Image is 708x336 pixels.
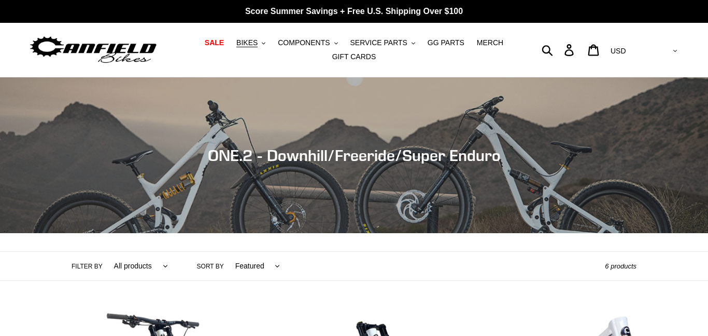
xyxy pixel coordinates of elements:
a: GG PARTS [422,36,470,50]
span: GIFT CARDS [332,52,376,61]
span: COMPONENTS [278,38,330,47]
span: 6 products [605,262,636,270]
span: SERVICE PARTS [350,38,407,47]
span: SALE [205,38,224,47]
span: ONE.2 - Downhill/Freeride/Super Enduro [208,146,501,165]
label: Filter by [72,262,103,271]
span: MERCH [477,38,503,47]
button: BIKES [231,36,271,50]
button: COMPONENTS [273,36,343,50]
label: Sort by [197,262,224,271]
img: Canfield Bikes [29,34,158,66]
span: BIKES [236,38,258,47]
button: SERVICE PARTS [345,36,420,50]
a: GIFT CARDS [327,50,381,64]
span: GG PARTS [428,38,464,47]
a: SALE [200,36,229,50]
a: MERCH [472,36,508,50]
